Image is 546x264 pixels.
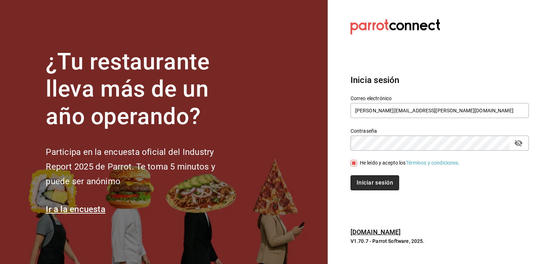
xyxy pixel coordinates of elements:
button: Iniciar sesión [351,175,399,190]
a: [DOMAIN_NAME] [351,228,401,236]
div: He leído y acepto los [360,159,460,167]
h3: Inicia sesión [351,74,529,87]
h1: ¿Tu restaurante lleva más de un año operando? [46,48,239,131]
input: Ingresa tu correo electrónico [351,103,529,118]
button: passwordField [512,137,525,149]
h2: Participa en la encuesta oficial del Industry Report 2025 de Parrot. Te toma 5 minutos y puede se... [46,145,239,189]
a: Ir a la encuesta [46,204,105,214]
a: Términos y condiciones. [406,160,460,166]
label: Contraseña [351,128,529,133]
p: V1.70.7 - Parrot Software, 2025. [351,238,529,245]
label: Correo electrónico [351,96,529,101]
